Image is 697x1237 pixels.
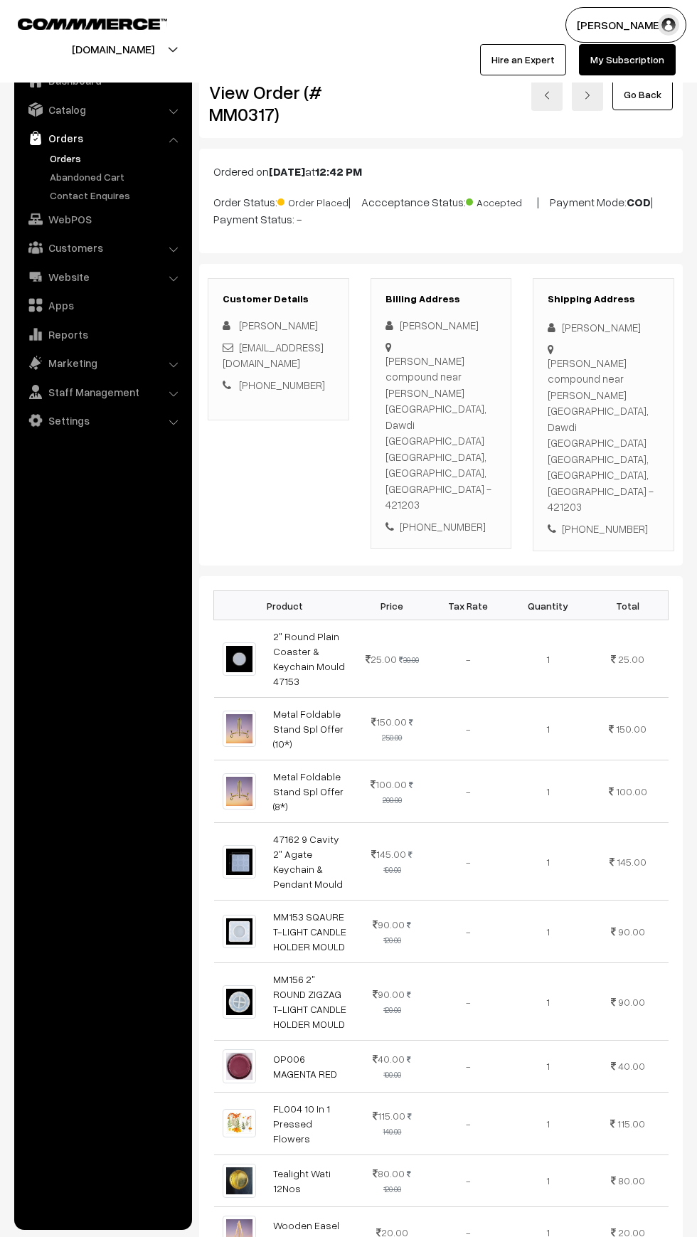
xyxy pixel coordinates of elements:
a: Catalog [18,97,187,122]
button: [DOMAIN_NAME] [22,31,204,67]
span: 1 [546,1117,550,1130]
th: Quantity [508,591,587,620]
span: 1 [546,856,550,868]
span: 80.00 [373,1167,405,1179]
span: 100.00 [371,778,407,790]
h3: Billing Address [385,293,497,305]
img: left-arrow.png [543,91,551,100]
a: Orders [46,151,187,166]
th: Product [214,591,356,620]
a: My Subscription [579,44,676,75]
a: Marketing [18,350,187,376]
td: - [428,901,508,963]
img: 1701169241046-98060323.png [223,915,256,948]
a: Abandoned Cart [46,169,187,184]
b: 12:42 PM [315,164,362,179]
h2: View Order (# MM0317) [209,81,349,125]
span: 115.00 [373,1110,405,1122]
strike: 120.00 [383,920,412,945]
a: Website [18,264,187,290]
p: Order Status: | Accceptance Status: | Payment Mode: | Payment Status: - [213,191,669,228]
b: [DATE] [269,164,305,179]
a: Customers [18,235,187,260]
span: [PERSON_NAME] [239,319,318,331]
span: 1 [546,653,550,665]
img: 1700130523703-415182789.png [223,1049,256,1083]
a: COMMMERCE [18,14,142,31]
a: Metal Foldable Stand Spl Offer (10*) [273,708,344,750]
span: 40.00 [373,1053,405,1065]
div: [PERSON_NAME] [385,317,497,334]
span: 25.00 [366,653,397,665]
div: [PERSON_NAME] compound near [PERSON_NAME][GEOGRAPHIC_DATA], Dawdi [GEOGRAPHIC_DATA] [GEOGRAPHIC_D... [548,355,659,515]
span: 150.00 [616,723,647,735]
a: Orders [18,125,187,151]
a: Tealight Wati 12Nos [273,1167,331,1194]
span: 1 [546,723,550,735]
a: Settings [18,408,187,433]
strike: 250.00 [382,718,413,742]
a: FL004 10 In 1 Pressed Flowers [273,1103,330,1145]
strike: 200.00 [383,780,414,805]
td: - [428,1092,508,1154]
a: MM153 SQAURE T-LIGHT CANDLE HOLDER MOULD [273,911,346,952]
span: 1 [546,1060,550,1072]
td: - [428,963,508,1041]
div: [PERSON_NAME] [548,319,659,336]
button: [PERSON_NAME]… [565,7,686,43]
a: Go Back [612,79,673,110]
strike: 30.00 [399,655,419,664]
span: 90.00 [618,925,645,938]
td: - [428,698,508,760]
div: [PHONE_NUMBER] [385,519,497,535]
img: 1701169241743-180507163.png [223,985,256,1019]
a: [PHONE_NUMBER] [239,378,325,391]
a: WebPOS [18,206,187,232]
strike: 100.00 [383,1055,412,1079]
td: - [428,620,508,698]
a: 47162 9 Cavity 2" Agate Keychain & Pendant Mould [273,833,343,890]
span: 100.00 [616,785,647,797]
b: COD [627,195,651,209]
img: COMMMERCE [18,18,167,29]
p: Ordered on at [213,163,669,180]
td: - [428,760,508,823]
img: right-arrow.png [583,91,592,100]
a: [EMAIL_ADDRESS][DOMAIN_NAME] [223,341,324,370]
img: FL004.jpeg [223,1109,256,1137]
a: Hire an Expert [480,44,566,75]
h3: Customer Details [223,293,334,305]
span: 90.00 [373,988,405,1000]
span: 25.00 [618,653,644,665]
span: 90.00 [618,996,645,1008]
img: v6dskd6t.png [223,845,256,878]
a: OP006 MAGENTA RED [273,1053,337,1080]
span: 1 [546,996,550,1008]
a: Reports [18,322,187,347]
span: 145.00 [617,856,647,868]
th: Price [356,591,428,620]
span: 145.00 [371,848,406,860]
span: 150.00 [371,716,407,728]
span: Accepted [466,191,537,210]
span: 1 [546,785,550,797]
td: - [428,1041,508,1092]
span: Order Placed [277,191,348,210]
a: Staff Management [18,379,187,405]
div: [PERSON_NAME] compound near [PERSON_NAME][GEOGRAPHIC_DATA], Dawdi [GEOGRAPHIC_DATA] [GEOGRAPHIC_D... [385,353,497,513]
span: 90.00 [373,918,405,930]
th: Tax Rate [428,591,508,620]
span: 1 [546,925,550,938]
td: - [428,823,508,901]
img: 1000806665.jpg [223,642,256,676]
div: [PHONE_NUMBER] [548,521,659,537]
img: user [658,14,679,36]
td: - [428,1154,508,1206]
strike: 120.00 [383,1169,412,1194]
h3: Shipping Address [548,293,659,305]
a: Metal Foldable Stand Spl Offer (8*) [273,770,344,812]
a: MM156 2" ROUND ZIGZAG T-LIGHT CANDLE HOLDER MOULD [273,973,346,1030]
span: 1 [546,1174,550,1186]
span: 40.00 [618,1060,645,1072]
span: 115.00 [617,1117,645,1130]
